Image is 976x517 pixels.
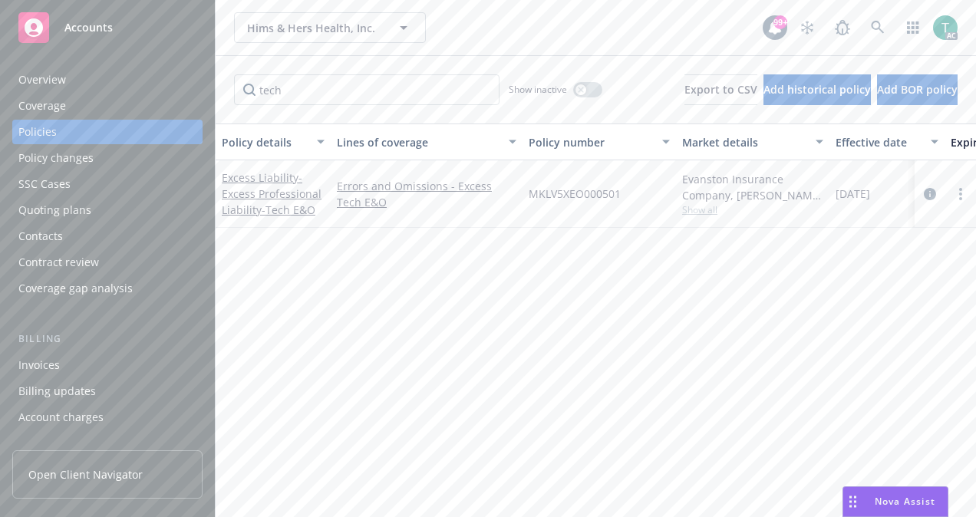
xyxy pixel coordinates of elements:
span: Show all [682,203,823,216]
div: Lines of coverage [337,134,500,150]
span: Hims & Hers Health, Inc. [247,20,380,36]
button: Hims & Hers Health, Inc. [234,12,426,43]
div: Quoting plans [18,198,91,222]
a: Installment plans [12,431,203,456]
a: circleInformation [921,185,939,203]
a: Contacts [12,224,203,249]
span: Export to CSV [684,82,757,97]
a: Overview [12,68,203,92]
a: Quoting plans [12,198,203,222]
div: SSC Cases [18,172,71,196]
span: Add historical policy [763,82,871,97]
div: Evanston Insurance Company, [PERSON_NAME] Insurance [682,171,823,203]
a: Coverage gap analysis [12,276,203,301]
span: Accounts [64,21,113,34]
button: Add BOR policy [877,74,958,105]
span: Open Client Navigator [28,466,143,482]
div: Contacts [18,224,63,249]
div: Market details [682,134,806,150]
button: Nova Assist [842,486,948,517]
button: Policy number [523,123,676,160]
div: Effective date [836,134,922,150]
div: Coverage gap analysis [18,276,133,301]
a: Coverage [12,94,203,118]
a: Contract review [12,250,203,275]
a: SSC Cases [12,172,203,196]
span: - Excess Professional Liability-Tech E&O [222,170,321,217]
div: Invoices [18,353,60,377]
input: Filter by keyword... [234,74,500,105]
button: Policy details [216,123,331,160]
a: Report a Bug [827,12,858,43]
a: more [951,185,970,203]
a: Policy changes [12,146,203,170]
span: [DATE] [836,186,870,202]
a: Invoices [12,353,203,377]
div: 99+ [773,15,787,29]
a: Accounts [12,6,203,49]
a: Billing updates [12,379,203,403]
div: Policy details [222,134,308,150]
span: Add BOR policy [877,82,958,97]
div: Policy changes [18,146,94,170]
div: Contract review [18,250,99,275]
div: Policy number [529,134,653,150]
span: MKLV5XEO000501 [529,186,621,202]
button: Market details [676,123,829,160]
div: Billing [12,331,203,347]
img: photo [933,15,958,40]
button: Lines of coverage [331,123,523,160]
div: Billing updates [18,379,96,403]
div: Drag to move [843,487,862,516]
a: Errors and Omissions - Excess Tech E&O [337,178,516,210]
div: Account charges [18,405,104,430]
button: Export to CSV [684,74,757,105]
a: Switch app [898,12,928,43]
span: Nova Assist [875,495,935,508]
a: Stop snowing [792,12,823,43]
a: Account charges [12,405,203,430]
div: Overview [18,68,66,92]
span: Show inactive [509,83,567,96]
div: Installment plans [18,431,108,456]
div: Policies [18,120,57,144]
a: Policies [12,120,203,144]
a: Search [862,12,893,43]
button: Add historical policy [763,74,871,105]
div: Coverage [18,94,66,118]
a: Excess Liability [222,170,321,217]
button: Effective date [829,123,945,160]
